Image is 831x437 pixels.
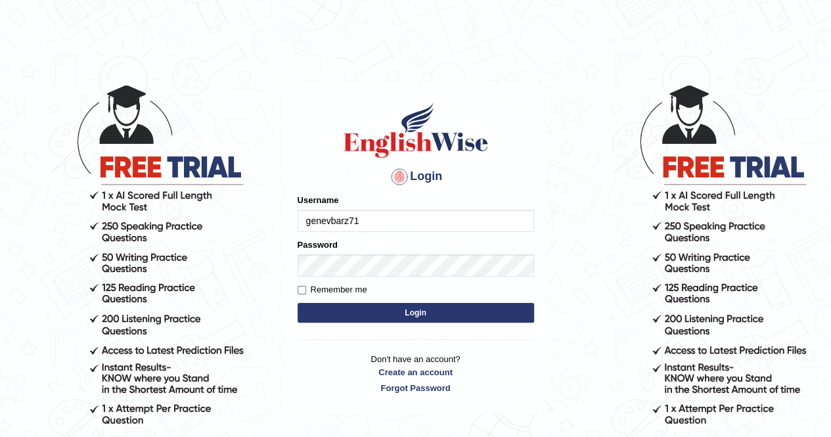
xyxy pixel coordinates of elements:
input: Remember me [298,286,306,294]
label: Password [298,239,338,251]
p: Don't have an account? [298,353,534,394]
a: Forgot Password [298,382,534,394]
h4: Login [298,166,534,187]
button: Login [298,303,534,323]
a: Create an account [298,366,534,379]
label: Username [298,194,339,206]
img: Logo of English Wise sign in for intelligent practice with AI [341,101,491,160]
label: Remember me [298,283,367,296]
